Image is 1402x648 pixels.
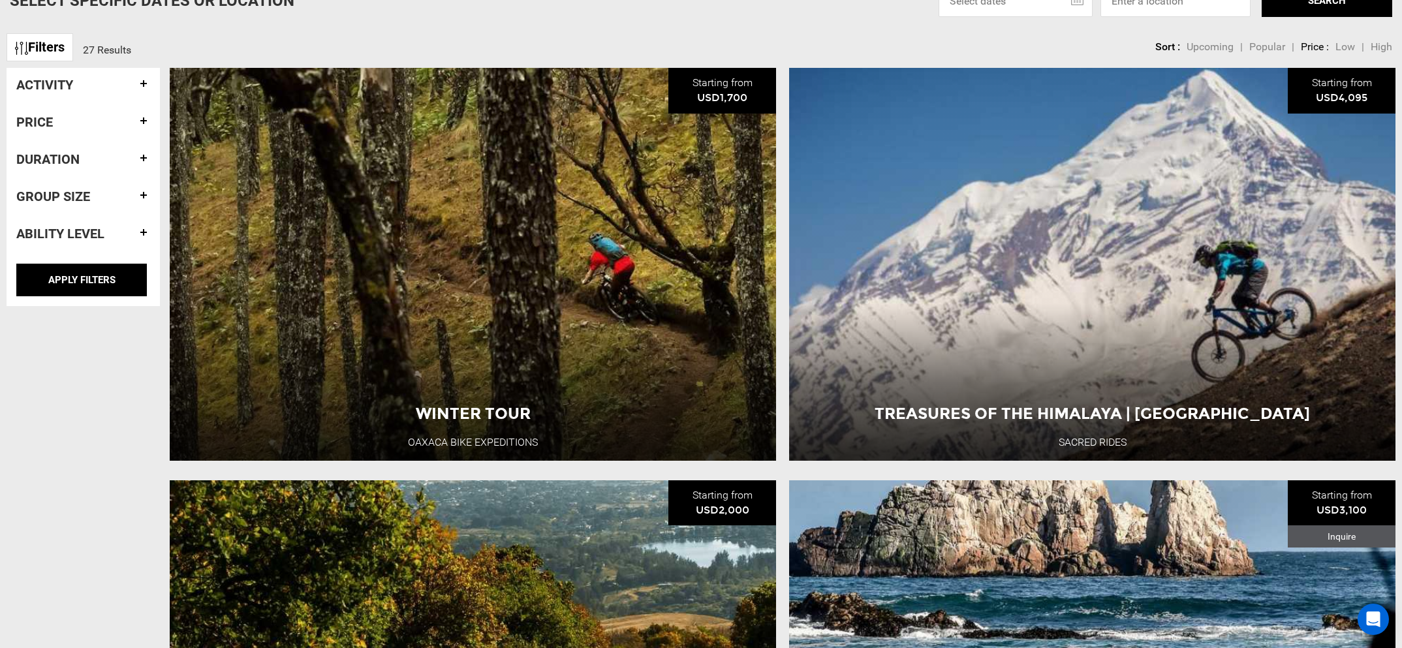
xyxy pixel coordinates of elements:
li: Price : [1301,40,1329,55]
li: | [1362,40,1364,55]
h4: Group size [16,189,150,204]
h4: Price [16,115,150,129]
input: APPLY FILTERS [16,264,147,296]
span: 27 Results [83,44,131,56]
span: Upcoming [1187,40,1234,53]
li: | [1292,40,1294,55]
span: Low [1335,40,1355,53]
li: Sort : [1155,40,1180,55]
span: Popular [1249,40,1285,53]
div: Open Intercom Messenger [1358,604,1389,635]
h4: Activity [16,78,150,92]
span: High [1371,40,1392,53]
h4: Duration [16,152,150,166]
img: btn-icon.svg [15,42,28,55]
a: Filters [7,33,73,61]
h4: Ability Level [16,226,150,241]
li: | [1240,40,1243,55]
